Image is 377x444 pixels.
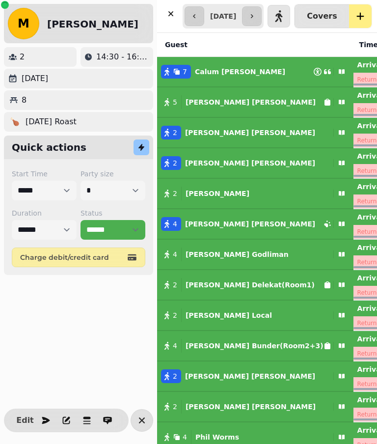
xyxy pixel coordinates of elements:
button: 2[PERSON_NAME] Local [157,304,353,327]
button: 2[PERSON_NAME] Delekat(Room1) [157,273,353,297]
p: [PERSON_NAME] [PERSON_NAME] [186,402,316,412]
span: 4 [183,432,187,442]
p: [PERSON_NAME] Local [186,310,272,320]
p: [DATE] Roast [26,116,77,128]
button: Charge debit/credit card [12,248,145,267]
h2: Quick actions [12,140,86,154]
span: 2 [173,310,177,320]
button: 5[PERSON_NAME] [PERSON_NAME] [157,90,353,114]
button: 2[PERSON_NAME] [PERSON_NAME] [157,364,353,388]
p: Calum [PERSON_NAME] [195,67,285,77]
span: 2 [173,280,177,290]
span: 4 [173,341,177,351]
button: 2[PERSON_NAME] [157,182,353,205]
p: [PERSON_NAME] [PERSON_NAME] [185,158,315,168]
p: [PERSON_NAME] [PERSON_NAME] [185,128,315,138]
label: Start Time [12,169,77,179]
p: [PERSON_NAME] [186,189,249,198]
button: 2[PERSON_NAME] [PERSON_NAME] [157,121,353,144]
p: 14:30 - 16:30 [96,51,149,63]
span: Edit [19,416,31,424]
span: 2 [173,158,177,168]
p: Covers [307,12,337,20]
button: 2[PERSON_NAME] [PERSON_NAME] [157,151,353,175]
button: 4[PERSON_NAME] Godliman [157,243,353,266]
span: 2 [173,128,177,138]
button: 7Calum [PERSON_NAME] [157,60,353,83]
span: Charge debit/credit card [20,254,125,261]
span: 2 [173,371,177,381]
p: [PERSON_NAME] [PERSON_NAME] [186,97,316,107]
button: 4[PERSON_NAME] [PERSON_NAME] [157,212,353,236]
span: M [18,18,29,29]
p: [PERSON_NAME] [PERSON_NAME] [185,219,315,229]
span: 5 [173,97,177,107]
span: 4 [173,250,177,259]
p: [PERSON_NAME] Delekat(Room1) [186,280,315,290]
button: 4[PERSON_NAME] Bunder(Room2+3) [157,334,353,358]
p: 2 [20,51,25,63]
span: 2 [173,189,177,198]
th: Guest [157,33,353,57]
label: Duration [12,208,77,218]
span: 2 [173,402,177,412]
label: Party size [81,169,145,179]
label: Status [81,208,145,218]
p: Phil Worms [195,432,239,442]
p: 🍗 [10,116,20,128]
p: [PERSON_NAME] Bunder(Room2+3) [186,341,323,351]
p: [DATE] [22,73,48,84]
p: [PERSON_NAME] Godliman [186,250,289,259]
h2: [PERSON_NAME] [47,17,138,31]
span: 7 [183,67,187,77]
p: [PERSON_NAME] [PERSON_NAME] [185,371,315,381]
button: Edit [15,411,35,430]
span: 4 [173,219,177,229]
button: Covers [295,4,349,28]
p: 8 [22,94,27,106]
button: 2[PERSON_NAME] [PERSON_NAME] [157,395,353,418]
